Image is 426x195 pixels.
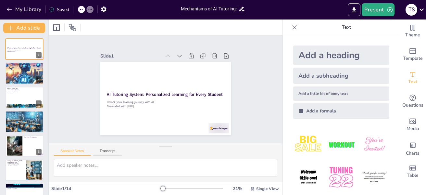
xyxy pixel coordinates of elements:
div: https://cdn.sendsteps.com/images/logo/sendsteps_logo_white.pnghttps://cdn.sendsteps.com/images/lo... [5,111,44,132]
p: Demonstration [7,112,42,114]
div: T S [406,4,417,16]
button: Export to PowerPoint [348,3,360,16]
div: 5 [36,149,42,155]
span: Single View [256,186,279,191]
input: Insert title [181,4,239,14]
p: Real-World Application [7,165,24,167]
div: 3 [36,100,42,106]
div: Layout [51,22,62,33]
p: Text [300,19,393,35]
div: Saved [49,6,69,13]
img: 3.jpeg [359,129,389,160]
span: Media [407,125,419,132]
button: My Library [5,4,44,15]
span: Text [408,78,417,85]
div: 4 [36,125,42,131]
div: https://cdn.sendsteps.com/images/logo/sendsteps_logo_white.pnghttps://cdn.sendsteps.com/images/lo... [5,38,44,60]
div: Slide 1 / 14 [51,186,161,192]
p: Unlock your learning journey with AI. [107,100,224,104]
span: Table [407,172,419,179]
div: 6 [36,173,42,179]
img: 1.jpeg [293,129,323,160]
p: [PERSON_NAME] Taxonomy [7,163,24,164]
div: Slide 1 [100,53,161,59]
div: Add a little bit of body text [293,86,389,101]
div: Add a heading [293,45,389,65]
p: Unlock your learning journey with AI. [7,50,42,51]
p: Assessment through Quizzes [7,89,42,90]
div: https://cdn.sendsteps.com/images/logo/sendsteps_logo_white.pnghttps://cdn.sendsteps.com/images/lo... [5,62,44,84]
img: 2.jpeg [326,129,356,160]
img: 4.jpeg [293,162,323,192]
p: Tailored Improvement Plans [7,66,42,67]
div: Add a subheading [293,68,389,84]
p: What is an AI Tutoring System? [7,63,42,65]
div: Add images, graphics, shapes or video [400,113,426,136]
p: Immediate Feedback [7,67,42,69]
p: Teacher Oversight [7,187,42,188]
div: 21 % [230,186,245,192]
span: Template [403,55,423,62]
img: 5.jpeg [326,162,356,192]
div: Add a table [400,160,426,183]
button: T S [406,3,417,16]
p: Generated with [URL] [7,51,42,52]
span: Questions [402,102,423,109]
div: Add charts and graphs [400,136,426,160]
div: Add ready made slides [400,43,426,66]
p: Empowerment through ISTE [7,164,24,165]
p: Accessibility [7,68,42,70]
p: Linking to [PERSON_NAME] Taxonomy & ISTE [7,160,24,163]
p: Customized Learning Plans [7,90,42,92]
div: https://cdn.sendsteps.com/images/logo/sendsteps_logo_white.pnghttps://cdn.sendsteps.com/images/lo... [5,87,44,108]
img: 6.jpeg [359,162,389,192]
div: Get real-time input from your audience [400,90,426,113]
p: Audience Participation [24,136,42,138]
div: Change the overall theme [400,19,426,43]
div: https://cdn.sendsteps.com/images/logo/sendsteps_logo_white.pnghttps://cdn.sendsteps.com/images/lo... [5,135,44,157]
p: Dynamic Learning Goals [7,188,42,189]
p: AI Tutoring Systems Assess Students [7,65,42,66]
button: Present [362,3,394,16]
div: https://cdn.sendsteps.com/images/logo/sendsteps_logo_white.pnghttps://cdn.sendsteps.com/images/lo... [5,159,44,181]
p: Generated with [URL] [107,104,224,108]
div: 2 [36,76,42,82]
button: Transcript [93,149,122,156]
p: Data Analysis [7,186,42,187]
p: Continuous Feedback [7,92,42,93]
p: Technology in Detail [7,184,42,186]
strong: AI Tutoring System: Personalized Learning for Every Student [7,47,41,49]
p: How Does It Work? [7,88,42,90]
strong: AI Tutoring System: Personalized Learning for Every Student [107,92,223,97]
div: Add text boxes [400,66,426,90]
span: Charts [406,150,420,157]
span: Theme [405,32,420,39]
button: Speaker Notes [54,149,91,156]
div: 1 [36,52,42,58]
button: Add slide [3,23,45,33]
span: Position [69,24,76,32]
div: Add a formula [293,103,389,119]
